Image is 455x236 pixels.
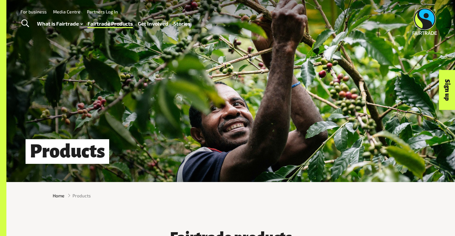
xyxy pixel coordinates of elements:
[87,19,133,28] a: Fairtrade Products
[87,9,118,14] a: Partners Log In
[53,192,64,199] a: Home
[17,16,33,32] a: Toggle Search
[20,9,47,14] a: For business
[37,19,83,28] a: What is Fairtrade
[53,9,80,14] a: Media Centre
[26,139,109,164] h1: Products
[72,192,91,199] span: Products
[138,19,168,28] a: Get Involved
[413,8,437,35] img: Fairtrade Australia New Zealand logo
[173,19,190,28] a: Stories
